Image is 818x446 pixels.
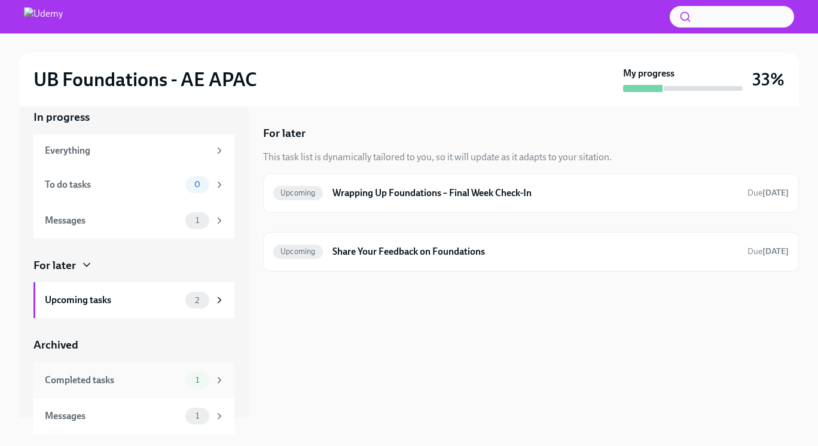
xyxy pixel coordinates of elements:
h2: UB Foundations - AE APAC [33,68,257,91]
h6: Share Your Feedback on Foundations [332,245,738,258]
h3: 33% [752,69,785,90]
a: Messages1 [33,398,234,434]
span: Due [747,188,789,198]
span: 2 [188,296,206,305]
span: 1 [188,375,206,384]
div: Messages [45,410,181,423]
h6: Wrapping Up Foundations – Final Week Check-In [332,187,738,200]
span: 1 [188,411,206,420]
a: Upcoming tasks2 [33,282,234,318]
div: To do tasks [45,178,181,191]
span: October 6th, 2025 01:00 [747,187,789,198]
span: 1 [188,216,206,225]
span: Due [747,246,789,256]
a: To do tasks0 [33,167,234,203]
a: UpcomingShare Your Feedback on FoundationsDue[DATE] [273,242,789,261]
span: Upcoming [273,247,323,256]
span: 0 [187,180,207,189]
a: In progress [33,109,234,125]
span: October 16th, 2025 01:00 [747,246,789,257]
span: Upcoming [273,188,323,197]
a: Everything [33,135,234,167]
a: UpcomingWrapping Up Foundations – Final Week Check-InDue[DATE] [273,184,789,203]
div: Completed tasks [45,374,181,387]
a: Messages1 [33,203,234,239]
strong: [DATE] [762,188,789,198]
div: Everything [45,144,209,157]
h5: For later [263,126,306,141]
a: Archived [33,337,234,353]
a: Completed tasks1 [33,362,234,398]
a: For later [33,258,234,273]
strong: My progress [623,67,674,80]
strong: [DATE] [762,246,789,256]
div: Upcoming tasks [45,294,181,307]
img: Udemy [24,7,63,26]
div: For later [33,258,76,273]
div: This task list is dynamically tailored to you, so it will update as it adapts to your sitation. [263,151,612,164]
div: Messages [45,214,181,227]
